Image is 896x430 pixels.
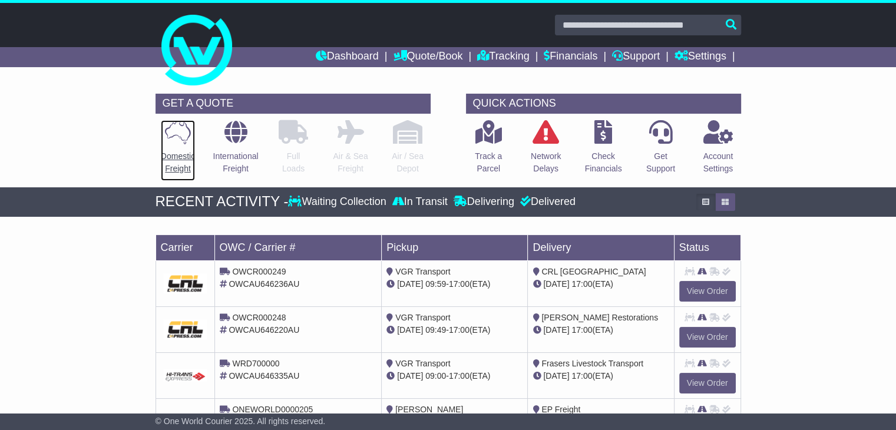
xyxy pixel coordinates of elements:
[679,373,736,393] a: View Order
[703,120,734,181] a: AccountSettings
[612,47,660,67] a: Support
[397,371,423,381] span: [DATE]
[451,196,517,209] div: Delivering
[232,313,286,322] span: OWCR000248
[541,313,658,322] span: [PERSON_NAME] Restorations
[571,371,592,381] span: 17:00
[213,150,258,175] p: International Freight
[279,150,308,175] p: Full Loads
[531,150,561,175] p: Network Delays
[530,120,561,181] a: NetworkDelays
[541,405,580,414] span: EP Freight
[528,234,674,260] td: Delivery
[288,196,389,209] div: Waiting Collection
[212,120,259,181] a: InternationalFreight
[156,193,289,210] div: RECENT ACTIVITY -
[393,47,462,67] a: Quote/Book
[571,279,592,289] span: 17:00
[477,47,529,67] a: Tracking
[544,47,597,67] a: Financials
[386,278,523,290] div: - (ETA)
[389,196,451,209] div: In Transit
[163,273,207,293] img: GetCarrierServiceDarkLogo
[679,281,736,302] a: View Order
[585,150,622,175] p: Check Financials
[229,325,299,335] span: OWCAU646220AU
[425,325,446,335] span: 09:49
[163,319,207,339] img: GetCarrierServiceDarkLogo
[229,279,299,289] span: OWCAU646236AU
[232,359,279,368] span: WRD700000
[386,370,523,382] div: - (ETA)
[571,325,592,335] span: 17:00
[674,234,740,260] td: Status
[533,324,669,336] div: (ETA)
[232,267,286,276] span: OWCR000249
[397,325,423,335] span: [DATE]
[475,150,502,175] p: Track a Parcel
[449,325,470,335] span: 17:00
[584,120,623,181] a: CheckFinancials
[425,371,446,381] span: 09:00
[395,359,450,368] span: VGR Transport
[646,120,676,181] a: GetSupport
[395,267,450,276] span: VGR Transport
[543,371,569,381] span: [DATE]
[156,234,214,260] td: Carrier
[646,150,675,175] p: Get Support
[382,234,528,260] td: Pickup
[449,371,470,381] span: 17:00
[316,47,379,67] a: Dashboard
[161,150,195,175] p: Domestic Freight
[703,150,733,175] p: Account Settings
[449,279,470,289] span: 17:00
[156,94,431,114] div: GET A QUOTE
[214,234,382,260] td: OWC / Carrier #
[425,279,446,289] span: 09:59
[675,47,726,67] a: Settings
[392,150,424,175] p: Air / Sea Depot
[543,279,569,289] span: [DATE]
[466,94,741,114] div: QUICK ACTIONS
[229,371,299,381] span: OWCAU646335AU
[163,369,207,382] img: GetCarrierServiceDarkLogo
[541,267,646,276] span: CRL [GEOGRAPHIC_DATA]
[533,370,669,382] div: (ETA)
[541,359,643,368] span: Frasers Livestock Transport
[533,278,669,290] div: (ETA)
[543,325,569,335] span: [DATE]
[333,150,368,175] p: Air & Sea Freight
[474,120,502,181] a: Track aParcel
[517,196,576,209] div: Delivered
[679,327,736,348] a: View Order
[386,405,500,426] span: [PERSON_NAME] [PERSON_NAME] Auctioneers
[397,279,423,289] span: [DATE]
[386,324,523,336] div: - (ETA)
[156,416,326,426] span: © One World Courier 2025. All rights reserved.
[160,120,196,181] a: DomesticFreight
[395,313,450,322] span: VGR Transport
[232,405,313,414] span: ONEWORLD0000205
